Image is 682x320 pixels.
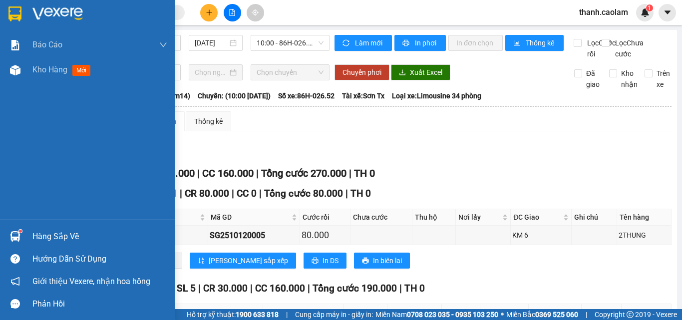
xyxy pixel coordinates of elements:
[335,35,392,51] button: syncLàm mới
[32,297,167,312] div: Phản hồi
[32,65,67,74] span: Kho hàng
[236,311,279,319] strong: 1900 633 818
[362,257,369,265] span: printer
[197,167,200,179] span: |
[185,188,229,199] span: CR 80.000
[250,283,253,294] span: |
[198,257,205,265] span: sort-ascending
[350,209,412,226] th: Chưa cước
[224,4,241,21] button: file-add
[582,68,604,90] span: Đã giao
[646,4,653,11] sup: 1
[611,37,645,59] span: Lọc Chưa cước
[373,255,402,266] span: In biên lai
[256,167,259,179] span: |
[641,8,650,17] img: icon-new-feature
[513,39,522,47] span: bar-chart
[342,39,351,47] span: sync
[354,253,410,269] button: printerIn biên lai
[349,167,351,179] span: |
[512,230,569,241] div: KM 6
[586,309,587,320] span: |
[295,309,373,320] span: Cung cấp máy in - giấy in:
[177,283,196,294] span: SL 5
[232,188,234,199] span: |
[402,39,411,47] span: printer
[355,37,384,48] span: Làm mới
[259,188,262,199] span: |
[354,167,375,179] span: TH 0
[342,90,384,101] span: Tài xế: Sơn Tx
[286,309,288,320] span: |
[300,209,350,226] th: Cước rồi
[195,37,228,48] input: 12/10/2025
[210,229,298,242] div: SG2510120005
[72,65,90,76] span: mới
[194,116,223,127] div: Thống kê
[10,299,20,309] span: message
[266,307,333,318] span: Mã GD
[211,212,289,223] span: Mã GD
[255,283,305,294] span: CC 160.000
[572,209,618,226] th: Ghi chú
[323,255,339,266] span: In DS
[200,4,218,21] button: plus
[190,253,296,269] button: sort-ascending[PERSON_NAME] sắp xếp
[583,37,617,59] span: Lọc Cước rồi
[10,277,20,286] span: notification
[278,90,335,101] span: Số xe: 86H-026.52
[202,167,254,179] span: CC 160.000
[308,283,310,294] span: |
[261,167,346,179] span: Tổng cước 270.000
[312,257,319,265] span: printer
[617,209,672,226] th: Tên hàng
[208,226,300,245] td: SG2510120005
[187,309,279,320] span: Hỗ trợ kỹ thuật:
[483,307,518,318] span: Nơi lấy
[448,35,503,51] button: In đơn chọn
[531,307,571,318] span: ĐC Giao
[407,311,498,319] strong: 0708 023 035 - 0935 103 250
[392,90,481,101] span: Loại xe: Limousine 34 phòng
[304,253,346,269] button: printerIn DS
[513,212,561,223] span: ĐC Giao
[653,68,674,90] span: Trên xe
[264,188,343,199] span: Tổng cước 80.000
[32,275,150,288] span: Giới thiệu Vexere, nhận hoa hồng
[335,64,389,80] button: Chuyển phơi
[415,37,438,48] span: In phơi
[404,283,425,294] span: TH 0
[32,252,167,267] div: Hướng dẫn sử dụng
[505,35,564,51] button: bar-chartThống kê
[412,209,456,226] th: Thu hộ
[302,228,348,242] div: 80.000
[506,309,578,320] span: Miền Bắc
[458,212,500,223] span: Nơi lấy
[257,35,324,50] span: 10:00 - 86H-026.52
[313,283,397,294] span: Tổng cước 190.000
[394,35,446,51] button: printerIn phơi
[659,4,676,21] button: caret-down
[501,313,504,317] span: ⚪️
[410,67,442,78] span: Xuất Excel
[648,4,651,11] span: 1
[198,283,201,294] span: |
[391,64,450,80] button: downloadXuất Excel
[375,309,498,320] span: Miền Nam
[195,67,228,78] input: Chọn ngày
[350,188,371,199] span: TH 0
[10,231,20,242] img: warehouse-icon
[617,68,642,90] span: Kho nhận
[663,8,672,17] span: caret-down
[619,230,670,241] div: 2THUNG
[571,6,636,18] span: thanh.caolam
[180,188,182,199] span: |
[10,65,20,75] img: warehouse-icon
[203,283,248,294] span: CR 30.000
[19,230,22,233] sup: 1
[198,90,271,101] span: Chuyến: (10:00 [DATE])
[32,229,167,244] div: Hàng sắp về
[247,4,264,21] button: aim
[229,9,236,16] span: file-add
[526,37,556,48] span: Thống kê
